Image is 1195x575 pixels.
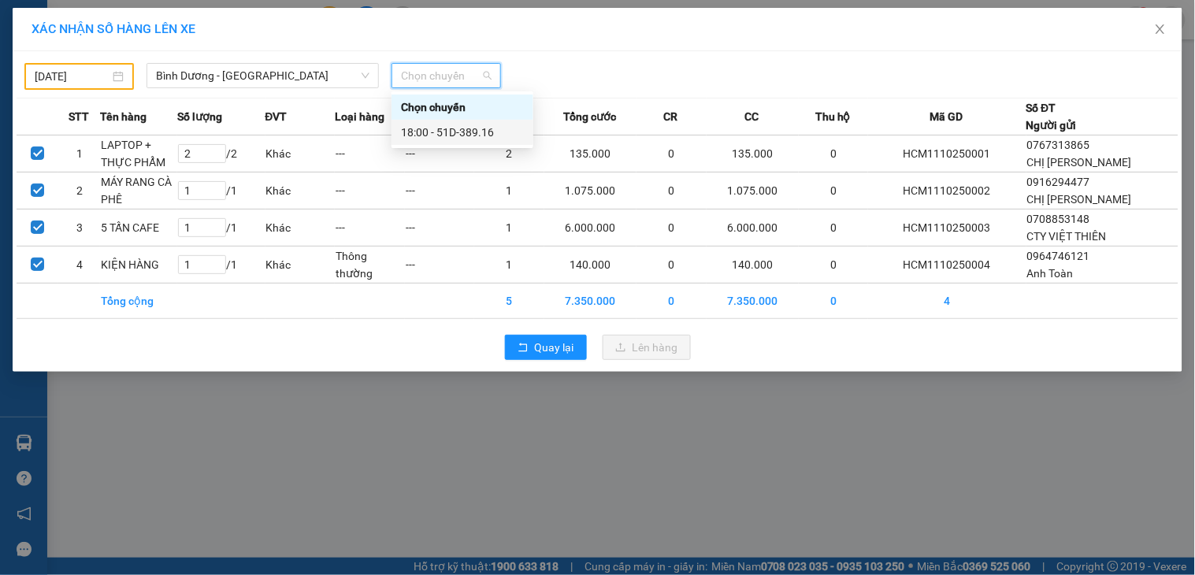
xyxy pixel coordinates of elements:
[474,135,544,172] td: 2
[177,135,265,172] td: / 2
[474,284,544,319] td: 5
[405,210,475,247] td: ---
[636,284,707,319] td: 0
[505,335,587,360] button: rollbackQuay lại
[69,108,89,125] span: STT
[1138,8,1182,52] button: Close
[335,135,405,172] td: ---
[1027,176,1090,188] span: 0916294477
[474,172,544,210] td: 1
[707,247,799,284] td: 140.000
[265,135,336,172] td: Khác
[335,108,384,125] span: Loại hàng
[636,247,707,284] td: 0
[58,172,100,210] td: 2
[707,172,799,210] td: 1.075.000
[100,247,177,284] td: KIỆN HÀNG
[544,247,636,284] td: 140.000
[401,64,492,87] span: Chọn chuyến
[32,21,195,36] span: XÁC NHẬN SỐ HÀNG LÊN XE
[707,135,799,172] td: 135.000
[535,339,574,356] span: Quay lại
[1027,250,1090,262] span: 0964746121
[401,124,524,141] div: 18:00 - 51D-389.16
[1026,99,1077,134] div: Số ĐT Người gửi
[930,108,963,125] span: Mã GD
[799,284,869,319] td: 0
[100,108,147,125] span: Tên hàng
[707,210,799,247] td: 6.000.000
[603,335,691,360] button: uploadLên hàng
[1027,156,1132,169] span: CHỊ [PERSON_NAME]
[405,247,475,284] td: ---
[156,64,369,87] span: Bình Dương - Đắk Lắk
[100,210,177,247] td: 5 TẤN CAFE
[100,135,177,172] td: LAPTOP + THỰC PHẨM
[58,247,100,284] td: 4
[664,108,678,125] span: CR
[868,247,1026,284] td: HCM1110250004
[1027,230,1107,243] span: CTY VIỆT THIÊN
[1027,267,1074,280] span: Anh Toàn
[58,135,100,172] td: 1
[745,108,759,125] span: CC
[544,172,636,210] td: 1.075.000
[177,172,265,210] td: / 1
[405,172,475,210] td: ---
[335,247,405,284] td: Thông thường
[405,135,475,172] td: ---
[1027,193,1132,206] span: CHỊ [PERSON_NAME]
[361,71,370,80] span: down
[544,135,636,172] td: 135.000
[474,247,544,284] td: 1
[868,172,1026,210] td: HCM1110250002
[335,172,405,210] td: ---
[474,210,544,247] td: 1
[1027,139,1090,151] span: 0767313865
[636,135,707,172] td: 0
[58,210,100,247] td: 3
[335,210,405,247] td: ---
[868,135,1026,172] td: HCM1110250001
[265,210,336,247] td: Khác
[1154,23,1167,35] span: close
[868,284,1026,319] td: 4
[392,95,533,120] div: Chọn chuyến
[177,108,222,125] span: Số lượng
[707,284,799,319] td: 7.350.000
[1027,213,1090,225] span: 0708853148
[799,135,869,172] td: 0
[100,172,177,210] td: MÁY RANG CÀ PHÊ
[544,284,636,319] td: 7.350.000
[177,247,265,284] td: / 1
[177,210,265,247] td: / 1
[100,284,177,319] td: Tổng cộng
[401,98,524,116] div: Chọn chuyến
[799,172,869,210] td: 0
[544,210,636,247] td: 6.000.000
[868,210,1026,247] td: HCM1110250003
[636,172,707,210] td: 0
[799,210,869,247] td: 0
[35,68,109,85] input: 28/09/2025
[518,342,529,354] span: rollback
[815,108,851,125] span: Thu hộ
[799,247,869,284] td: 0
[265,108,288,125] span: ĐVT
[564,108,617,125] span: Tổng cước
[265,247,336,284] td: Khác
[265,172,336,210] td: Khác
[636,210,707,247] td: 0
